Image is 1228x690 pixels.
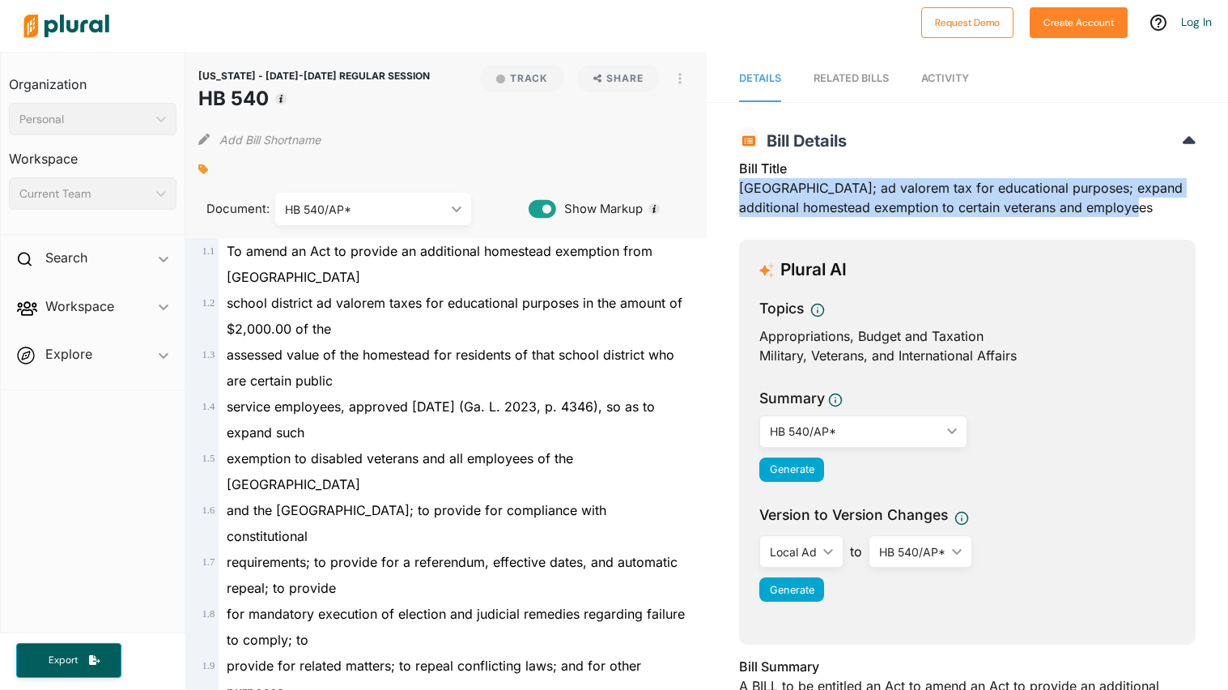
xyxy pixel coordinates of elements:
span: 1 . 1 [202,245,215,257]
h3: Organization [9,61,176,96]
span: school district ad valorem taxes for educational purposes in the amount of $2,000.00 of the [227,295,682,337]
span: Generate [770,463,814,475]
a: RELATED BILLS [814,56,889,102]
a: Request Demo [921,13,1013,30]
h3: Plural AI [780,260,847,280]
button: Track [480,65,564,92]
span: [US_STATE] - [DATE]-[DATE] REGULAR SESSION [198,70,430,82]
span: Show Markup [556,200,643,218]
h3: Bill Title [739,159,1196,178]
div: Personal [19,111,150,128]
div: HB 540/AP* [770,423,941,440]
a: Activity [921,56,969,102]
a: Log In [1181,15,1212,29]
span: 1 . 7 [202,556,215,568]
div: Tooltip anchor [274,92,288,106]
span: 1 . 2 [202,297,215,309]
span: 1 . 8 [202,608,215,620]
div: HB 540/AP* [879,543,945,560]
span: to [843,542,869,561]
button: Create Account [1030,7,1128,38]
span: exemption to disabled veterans and all employees of the [GEOGRAPHIC_DATA] [227,450,573,492]
span: 1 . 4 [202,401,215,412]
div: Local Ad [770,543,817,560]
a: Details [739,56,781,102]
span: and the [GEOGRAPHIC_DATA]; to provide for compliance with constitutional [227,502,606,544]
h1: HB 540 [198,84,430,113]
h3: Bill Summary [739,657,1196,676]
span: service employees, approved [DATE] (Ga. L. 2023, p. 4346), so as to expand such [227,398,655,441]
span: Bill Details [758,131,847,151]
div: Current Team [19,185,150,202]
button: Export [16,643,121,678]
span: To amend an Act to provide an additional homestead exemption from [GEOGRAPHIC_DATA] [227,243,652,285]
span: Export [37,654,89,667]
a: Create Account [1030,13,1128,30]
button: Generate [759,458,824,482]
span: Document: [198,200,255,218]
span: Generate [770,584,814,596]
span: Version to Version Changes [759,505,948,526]
div: RELATED BILLS [814,70,889,86]
span: 1 . 3 [202,349,215,360]
span: 1 . 5 [202,453,215,464]
div: Add tags [198,157,208,181]
button: Generate [759,577,824,602]
h3: Summary [759,388,825,409]
button: Request Demo [921,7,1013,38]
span: Details [739,72,781,84]
h3: Topics [759,298,804,319]
button: Share [571,65,667,92]
span: requirements; to provide for a referendum, effective dates, and automatic repeal; to provide [227,554,678,596]
h2: Search [45,249,87,266]
div: Military, Veterans, and International Affairs [759,346,1175,365]
div: Tooltip anchor [647,202,661,216]
span: assessed value of the homestead for residents of that school district who are certain public [227,347,674,389]
button: Share [577,65,661,92]
div: HB 540/AP* [285,201,445,218]
span: Activity [921,72,969,84]
span: for mandatory execution of election and judicial remedies regarding failure to comply; to [227,606,685,648]
span: 1 . 9 [202,660,215,671]
button: Add Bill Shortname [219,126,321,152]
span: 1 . 6 [202,505,215,516]
div: Appropriations, Budget and Taxation [759,326,1175,346]
div: [GEOGRAPHIC_DATA]; ad valorem tax for educational purposes; expand additional homestead exemption... [739,159,1196,227]
h3: Workspace [9,135,176,171]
